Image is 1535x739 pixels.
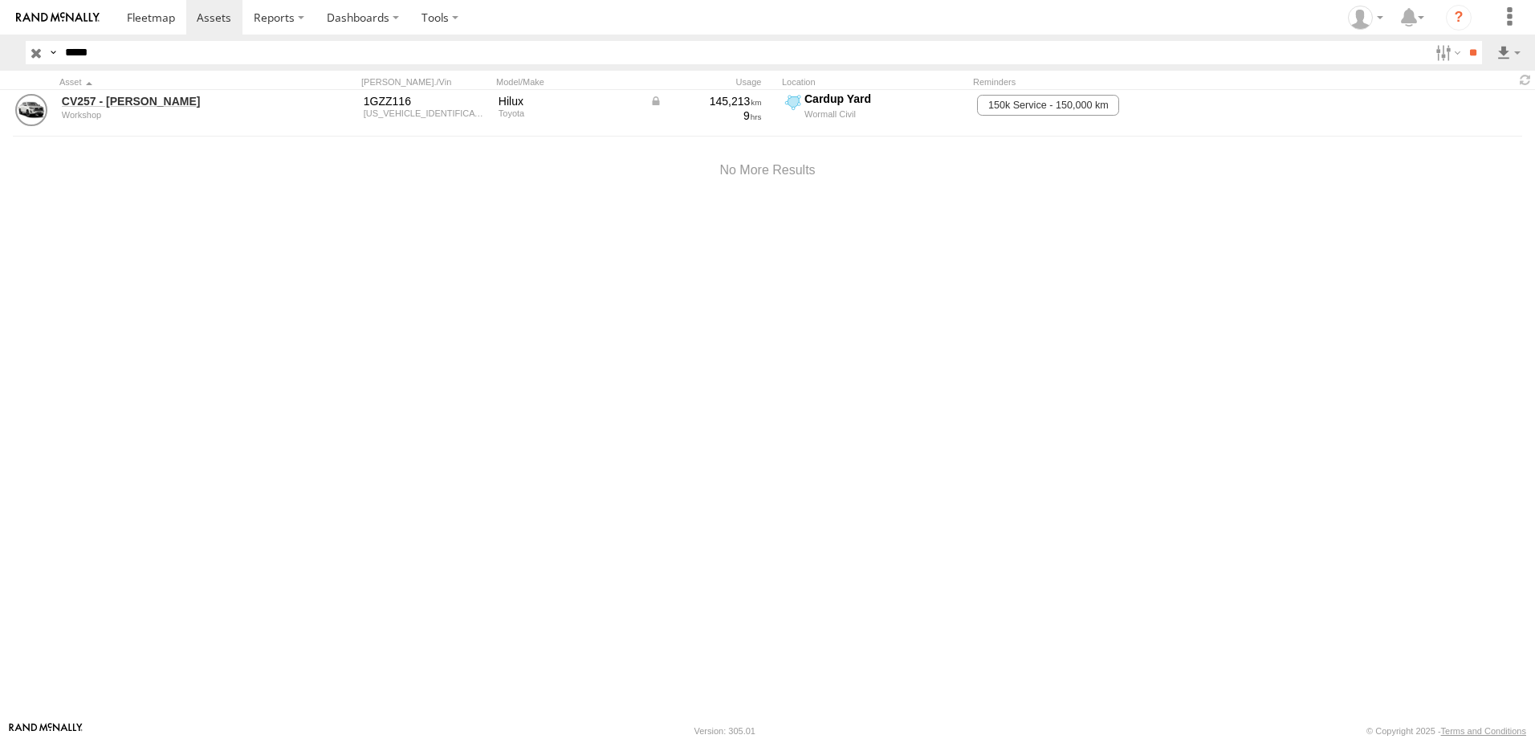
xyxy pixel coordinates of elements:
a: View Asset Details [15,94,47,126]
div: Model/Make [496,76,641,88]
div: Version: 305.01 [694,726,755,736]
label: Search Filter Options [1429,41,1464,64]
a: Visit our Website [9,723,83,739]
div: Cardup Yard [804,92,964,106]
img: rand-logo.svg [16,12,100,23]
div: 9 [649,108,762,123]
div: [PERSON_NAME]./Vin [361,76,490,88]
div: MR0KA3CC201168568 [364,108,487,118]
div: Hilux [499,94,638,108]
label: Search Query [47,41,59,64]
div: Data from Vehicle CANbus [649,94,762,108]
a: CV257 - [PERSON_NAME] [62,94,282,108]
a: Terms and Conditions [1441,726,1526,736]
div: 1GZZ116 [364,94,487,108]
i: ? [1446,5,1472,31]
div: undefined [62,110,282,120]
div: © Copyright 2025 - [1366,726,1526,736]
div: Location [782,76,967,88]
span: 150k Service - 150,000 km [977,95,1119,116]
label: Export results as... [1495,41,1522,64]
div: Toyota [499,108,638,118]
div: Click to Sort [59,76,284,88]
div: Usage [647,76,776,88]
div: Karl Walsh [1342,6,1389,30]
label: Click to View Current Location [782,92,967,135]
div: Wormall Civil [804,108,964,120]
span: Refresh [1516,72,1535,88]
div: Reminders [973,76,1230,88]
